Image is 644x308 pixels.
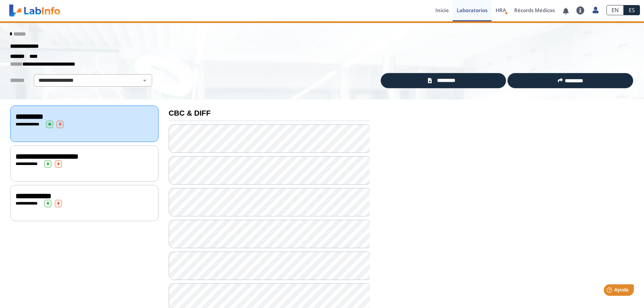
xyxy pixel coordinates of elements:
[606,5,624,15] a: EN
[624,5,640,15] a: ES
[169,109,211,117] b: CBC & DIFF
[496,7,506,14] span: HRA
[584,282,637,301] iframe: Help widget launcher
